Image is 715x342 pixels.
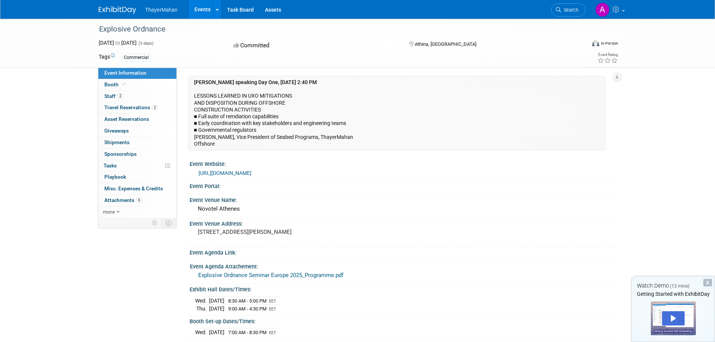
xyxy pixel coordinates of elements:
[117,93,123,99] span: 2
[551,3,586,17] a: Search
[98,149,176,160] a: Sponsorships
[98,102,176,113] a: Travel Reservations2
[228,306,266,312] span: 9:00 AM - 4:30 PM
[190,247,617,256] div: Event Agenda Link:
[145,7,178,13] span: ThayerMahan
[104,185,163,191] span: Misc. Expenses & Credits
[190,284,617,293] div: Exhibit Hall Dates/Times:
[194,79,317,85] b: [PERSON_NAME] speaking Day One, [DATE] 2:40 PM
[199,170,251,176] a: [URL][DOMAIN_NAME]
[104,128,129,134] span: Giveaways
[269,330,276,335] span: EET
[104,104,158,110] span: Travel Reservations
[148,218,161,228] td: Personalize Event Tab Strip
[632,282,715,290] div: Watch Demo
[209,305,224,313] td: [DATE]
[98,79,176,90] a: Booth
[114,40,121,46] span: to
[269,299,276,304] span: EET
[136,197,142,203] span: 6
[228,330,266,335] span: 7:00 AM - 8:30 PM
[190,316,617,325] div: Booth Set-up Dates/Times:
[104,93,123,99] span: Staff
[98,68,176,79] a: Event Information
[195,328,209,336] td: Wed.
[99,6,136,14] img: ExhibitDay
[98,172,176,183] a: Playbook
[104,139,129,145] span: Shipments
[209,297,224,305] td: [DATE]
[98,183,176,194] a: Misc. Expenses & Credits
[104,151,137,157] span: Sponsorships
[195,203,611,215] div: Novotel Athenes
[104,197,142,203] span: Attachments
[161,218,176,228] td: Toggle Event Tabs
[601,41,618,46] div: In-Person
[96,23,574,36] div: Explosive Ordnance
[190,181,617,190] div: Event Portal:
[541,39,619,50] div: Event Format
[703,279,712,286] div: Dismiss
[152,105,158,110] span: 2
[190,218,617,227] div: Event Venue Address:
[592,40,599,46] img: Format-Inperson.png
[104,116,149,122] span: Asset Reservations
[198,272,343,279] a: Explosive Ordnance Seminar Europe 2025_Programme.pdf
[99,53,115,62] td: Tags
[195,297,209,305] td: Wed.
[98,160,176,172] a: Tasks
[670,283,689,289] span: (13 mins)
[231,39,397,52] div: Committed
[632,290,715,298] div: Getting Started with ExhibitDay
[104,174,126,180] span: Playbook
[98,125,176,137] a: Giveaways
[198,229,359,235] pre: [STREET_ADDRESS][PERSON_NAME]
[104,81,127,87] span: Booth
[98,114,176,125] a: Asset Reservations
[228,298,266,304] span: 8:30 AM - 5:00 PM
[104,70,146,76] span: Event Information
[662,311,685,325] div: Play
[98,91,176,102] a: Staff2
[190,158,617,168] div: Event Website:
[98,137,176,148] a: Shipments
[138,41,154,46] span: (3 days)
[122,54,151,62] div: Commercial
[98,206,176,218] a: more
[103,209,115,215] span: more
[269,307,276,312] span: EET
[98,195,176,206] a: Attachments6
[595,3,610,17] img: Anthony Santino
[194,79,598,147] td: LESSONS LEARNED IN UXO MITIGATIONS AND DISPOSITION DURING OFFSHORE CONSTRUCTION ACTIVITIES ■ Full...
[209,328,224,336] td: [DATE]
[195,305,209,313] td: Thu.
[561,7,578,13] span: Search
[190,261,613,270] div: Event Agenda Attachement:
[122,82,126,86] i: Booth reservation complete
[598,53,618,57] div: Event Rating
[104,163,117,169] span: Tasks
[415,41,476,47] span: Athina, [GEOGRAPHIC_DATA]
[99,40,137,46] span: [DATE] [DATE]
[190,194,617,204] div: Event Venue Name:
